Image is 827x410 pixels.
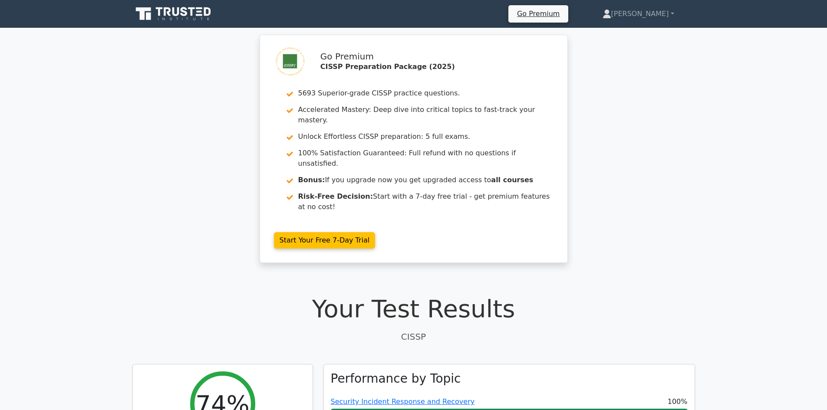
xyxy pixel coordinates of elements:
[512,8,565,20] a: Go Premium
[331,397,475,406] a: Security Incident Response and Recovery
[132,294,695,323] h1: Your Test Results
[331,371,461,386] h3: Performance by Topic
[274,232,376,249] a: Start Your Free 7-Day Trial
[132,330,695,343] p: CISSP
[582,5,695,23] a: [PERSON_NAME]
[668,397,688,407] span: 100%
